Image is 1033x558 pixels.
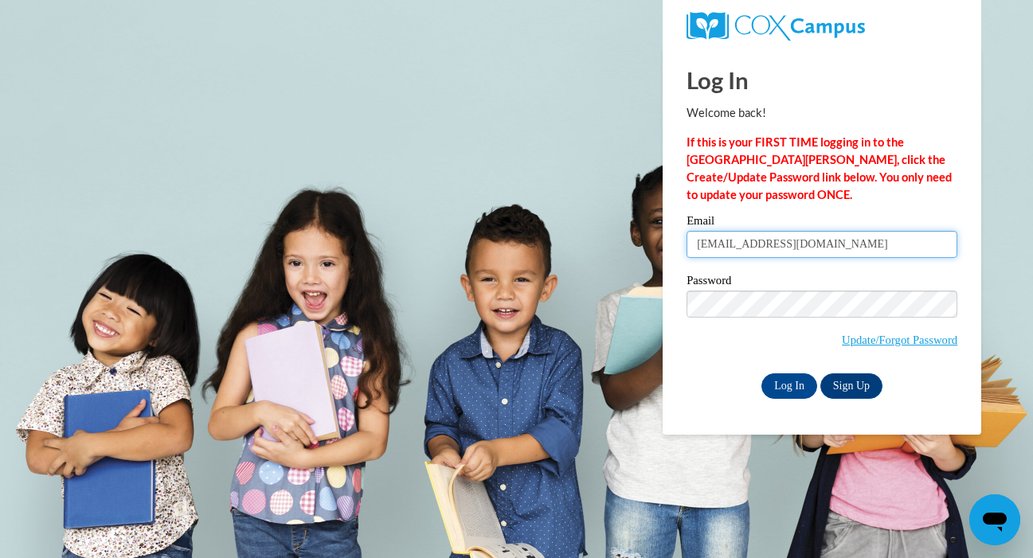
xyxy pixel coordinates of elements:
label: Password [687,275,957,291]
iframe: Button to launch messaging window [969,494,1020,545]
h1: Log In [687,64,957,96]
a: COX Campus [687,12,957,41]
input: Log In [761,373,817,399]
strong: If this is your FIRST TIME logging in to the [GEOGRAPHIC_DATA][PERSON_NAME], click the Create/Upd... [687,135,952,201]
a: Update/Forgot Password [842,334,957,346]
a: Sign Up [820,373,882,399]
label: Email [687,215,957,231]
p: Welcome back! [687,104,957,122]
img: COX Campus [687,12,865,41]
